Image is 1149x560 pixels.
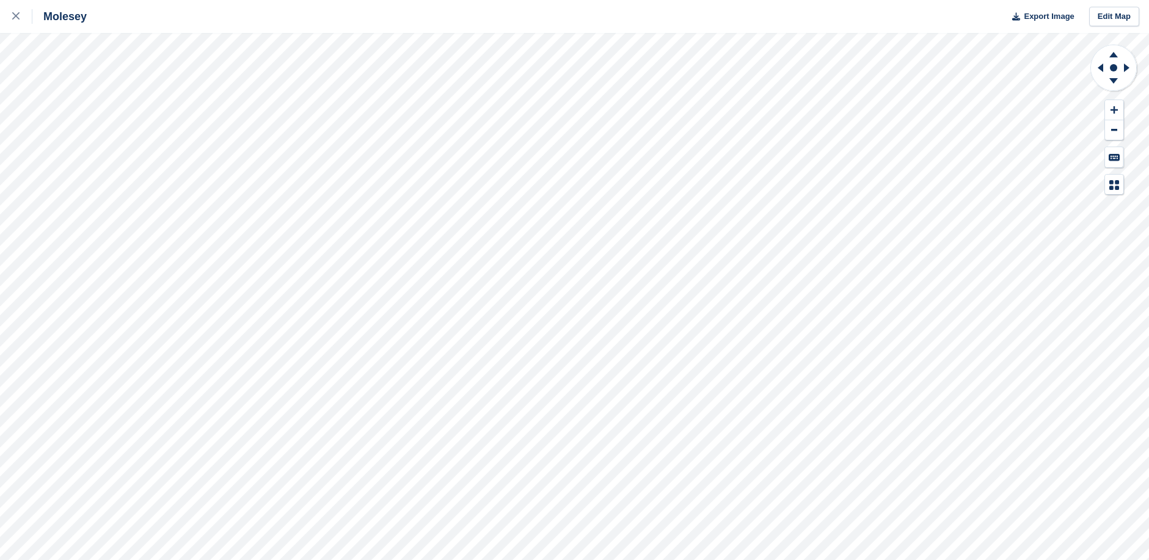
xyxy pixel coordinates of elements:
a: Edit Map [1089,7,1139,27]
button: Map Legend [1105,175,1123,195]
button: Export Image [1005,7,1074,27]
button: Zoom In [1105,100,1123,120]
button: Zoom Out [1105,120,1123,140]
button: Keyboard Shortcuts [1105,147,1123,167]
span: Export Image [1024,10,1074,23]
div: Molesey [32,9,87,24]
